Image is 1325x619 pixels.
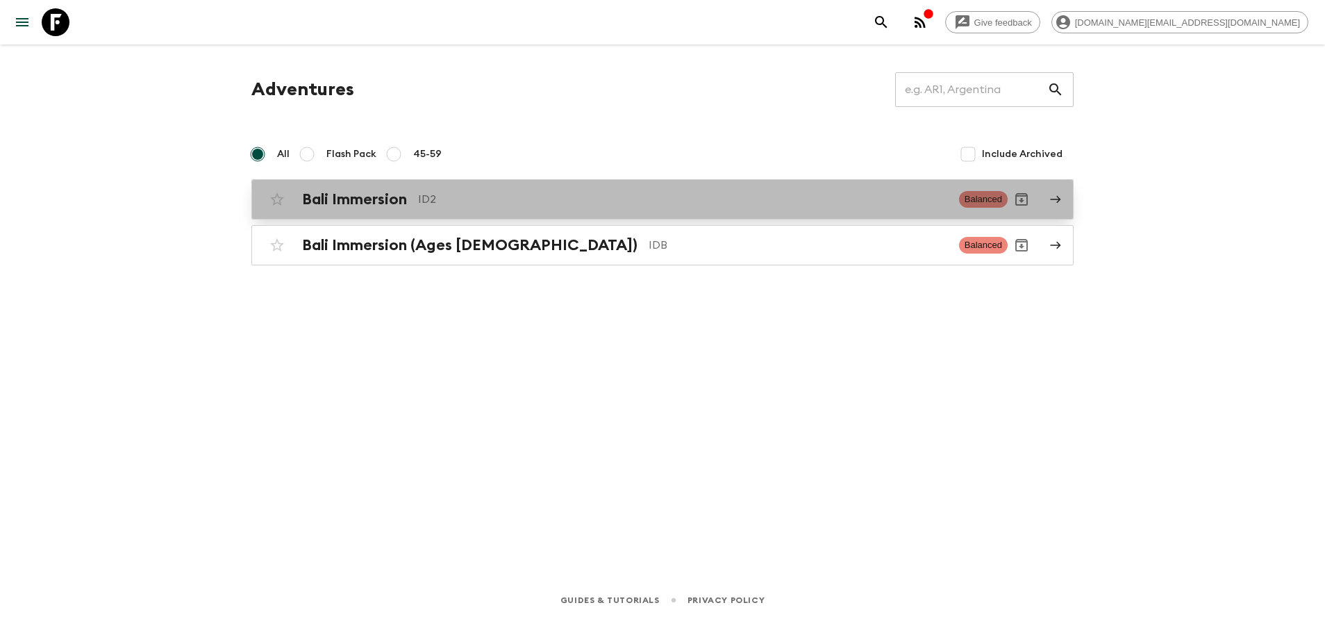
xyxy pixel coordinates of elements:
[1008,185,1035,213] button: Archive
[251,76,354,104] h1: Adventures
[302,190,407,208] h2: Bali Immersion
[967,17,1040,28] span: Give feedback
[1067,17,1308,28] span: [DOMAIN_NAME][EMAIL_ADDRESS][DOMAIN_NAME]
[560,593,660,608] a: Guides & Tutorials
[302,236,637,254] h2: Bali Immersion (Ages [DEMOGRAPHIC_DATA])
[982,147,1062,161] span: Include Archived
[1051,11,1308,33] div: [DOMAIN_NAME][EMAIL_ADDRESS][DOMAIN_NAME]
[1008,231,1035,259] button: Archive
[251,225,1074,265] a: Bali Immersion (Ages [DEMOGRAPHIC_DATA])IDBBalancedArchive
[418,191,948,208] p: ID2
[413,147,442,161] span: 45-59
[945,11,1040,33] a: Give feedback
[251,179,1074,220] a: Bali ImmersionID2BalancedArchive
[8,8,36,36] button: menu
[867,8,895,36] button: search adventures
[649,237,948,254] p: IDB
[277,147,290,161] span: All
[959,191,1008,208] span: Balanced
[326,147,376,161] span: Flash Pack
[895,70,1047,109] input: e.g. AR1, Argentina
[687,593,765,608] a: Privacy Policy
[959,237,1008,254] span: Balanced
